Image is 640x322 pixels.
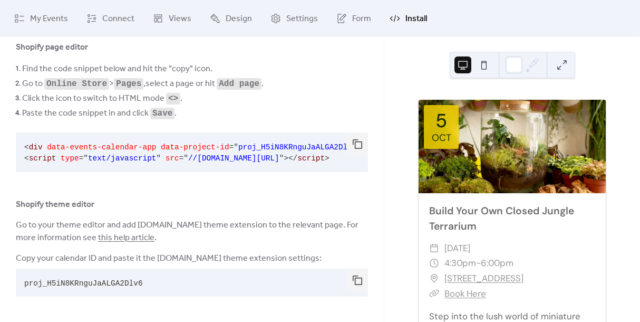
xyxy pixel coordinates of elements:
span: Install [405,13,427,25]
a: Views [145,4,199,33]
span: proj_H5iN8KRnguJaALGA2Dlv6 [238,143,357,151]
span: Shopify page editor [16,41,88,54]
span: > [325,154,329,163]
span: > [284,154,288,163]
span: Settings [286,13,318,25]
div: ​ [429,241,439,256]
span: src [166,154,179,163]
span: Go to > , select a page or hit . [22,78,264,90]
span: - [476,255,481,271]
span: Paste the code snippet in and click . [22,107,177,120]
span: Click the icon to switch to HTML mode . [22,92,182,105]
span: script [297,154,325,163]
span: Views [169,13,191,25]
span: Go to your theme editor and add [DOMAIN_NAME] theme extension to the relevant page. For more info... [16,219,368,244]
span: < [24,154,29,163]
span: div [29,143,43,151]
span: = [179,154,184,163]
span: Form [352,13,371,25]
span: " [234,143,238,151]
div: ​ [429,286,439,301]
span: Find the code snippet below and hit the "copy" icon. [22,63,212,75]
span: [DATE] [444,241,470,256]
a: [STREET_ADDRESS] [444,271,523,286]
a: Book Here [444,288,486,299]
span: " [279,154,284,163]
a: Form [328,4,379,33]
span: Copy your calendar ID and paste it the [DOMAIN_NAME] theme extension settings: [16,252,322,265]
div: 5 [435,111,447,130]
span: script [29,154,56,163]
div: ​ [429,271,439,286]
div: Oct [432,133,451,143]
code: Pages [116,79,141,89]
span: 4:30pm [444,255,476,271]
a: Connect [79,4,142,33]
span: data-project-id [161,143,229,151]
span: text/javascript [88,154,157,163]
span: = [229,143,234,151]
a: this help article [98,230,154,246]
span: = [79,154,84,163]
span: //[DOMAIN_NAME][URL] [188,154,279,163]
span: < [24,143,29,151]
span: My Events [30,13,68,25]
span: 6:00pm [481,255,513,271]
a: Install [382,4,435,33]
span: " [183,154,188,163]
span: Connect [102,13,134,25]
a: Design [202,4,260,33]
span: </ [288,154,297,163]
a: Build Your Own Closed Jungle Terrarium [429,204,574,233]
span: proj_H5iN8KRnguJaALGA2Dlv6 [24,279,143,288]
span: type [61,154,79,163]
span: " [83,154,88,163]
span: Shopify theme editor [16,198,94,211]
span: Design [226,13,252,25]
code: Save [152,109,172,118]
a: Settings [263,4,326,33]
code: Online Store [46,79,107,89]
div: ​ [429,255,439,271]
code: <> [168,94,178,103]
span: data-events-calendar-app [47,143,156,151]
code: Add page [219,79,259,89]
a: My Events [6,4,76,33]
span: " [156,154,161,163]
